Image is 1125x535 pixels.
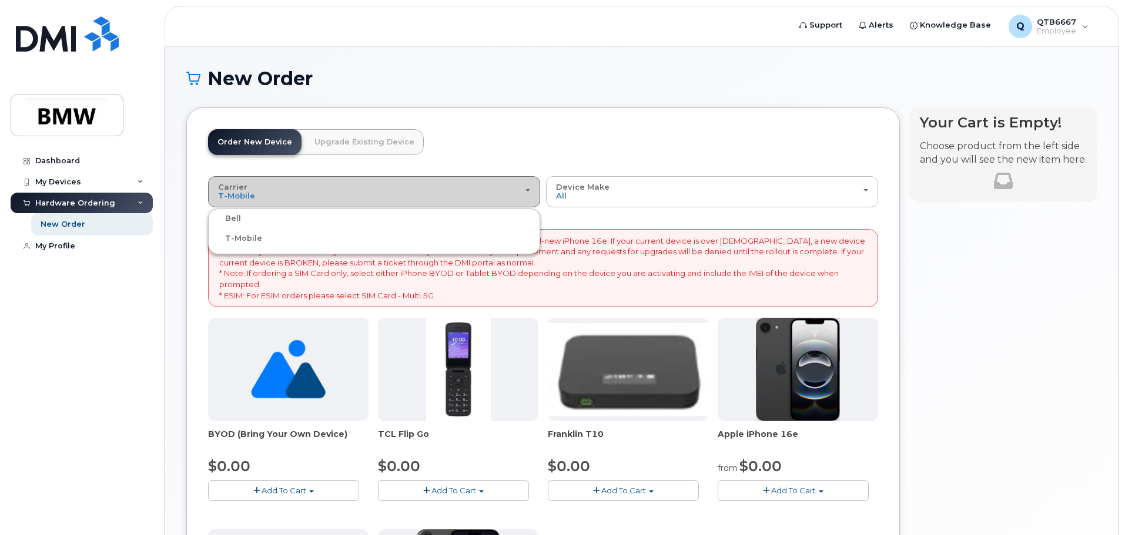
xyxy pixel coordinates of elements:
[771,486,816,495] span: Add To Cart
[211,231,262,245] label: T-Mobile
[262,486,306,495] span: Add To Cart
[546,176,878,207] button: Device Make All
[920,115,1087,130] h4: Your Cart is Empty!
[548,480,699,501] button: Add To Cart
[548,323,708,416] img: t10.jpg
[219,235,867,301] p: * Note: BMW IT is in the process of upgrading all off-contract BMW phones with the all-new iPhone...
[378,480,529,501] button: Add To Cart
[556,191,567,200] span: All
[431,486,476,495] span: Add To Cart
[601,486,646,495] span: Add To Cart
[218,191,255,200] span: T-Mobile
[548,428,708,452] div: Franklin T10
[739,457,782,475] span: $0.00
[426,318,491,421] img: TCL_FLIP_MODE.jpg
[756,318,841,421] img: iphone16e.png
[305,129,424,155] a: Upgrade Existing Device
[208,176,540,207] button: Carrier T-Mobile
[211,211,241,226] label: Bell
[718,428,878,452] div: Apple iPhone 16e
[718,480,869,501] button: Add To Cart
[548,457,590,475] span: $0.00
[1074,484,1116,526] iframe: Messenger Launcher
[556,182,610,191] span: Device Make
[378,428,538,452] div: TCL Flip Go
[378,457,420,475] span: $0.00
[208,457,250,475] span: $0.00
[208,428,369,452] div: BYOD (Bring Your Own Device)
[218,182,247,191] span: Carrier
[186,68,1097,89] h1: New Order
[920,140,1087,167] p: Choose product from the left side and you will see the new item here.
[251,318,326,421] img: no_image_found-2caef05468ed5679b831cfe6fc140e25e0c280774317ffc20a367ab7fd17291e.png
[718,463,738,473] small: from
[208,480,359,501] button: Add To Cart
[208,129,302,155] a: Order New Device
